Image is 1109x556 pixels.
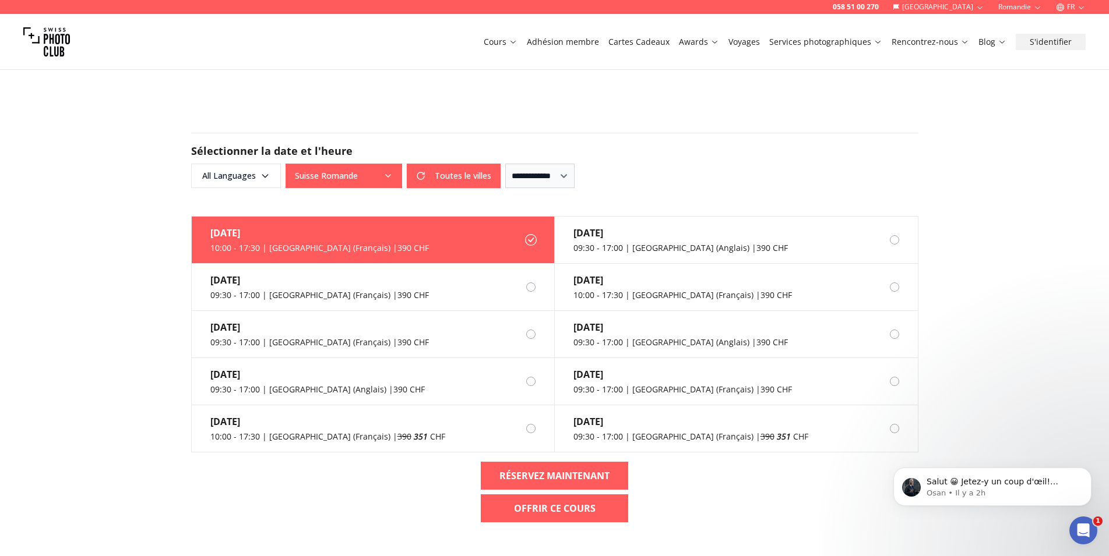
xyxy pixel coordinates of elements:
span: All Languages [193,165,279,186]
button: Adhésion membre [522,34,604,50]
div: [DATE] [210,320,429,334]
button: Voyages [724,34,765,50]
em: 351 [777,431,791,442]
iframe: Intercom live chat [1069,516,1097,544]
button: Cartes Cadeaux [604,34,674,50]
button: Suisse Romande [286,164,402,188]
button: Blog [974,34,1011,50]
b: RÉSERVEZ MAINTENANT [499,469,610,483]
a: Awards [679,36,719,48]
button: Awards [674,34,724,50]
div: 10:00 - 17:30 | [GEOGRAPHIC_DATA] (Français) | CHF [210,431,445,442]
span: 390 [397,431,411,442]
div: 09:30 - 17:00 | [GEOGRAPHIC_DATA] (Français) | CHF [573,431,808,442]
div: [DATE] [210,415,445,428]
iframe: Intercom notifications message [876,443,1109,525]
div: 09:30 - 17:00 | [GEOGRAPHIC_DATA] (Français) | 390 CHF [573,384,792,395]
div: [DATE] [573,415,808,428]
span: 1 [1093,516,1103,526]
a: Cours [484,36,517,48]
a: Blog [978,36,1006,48]
button: Services photographiques [765,34,887,50]
a: Services photographiques [769,36,882,48]
div: [DATE] [573,367,792,381]
button: All Languages [191,164,281,188]
div: 09:30 - 17:00 | [GEOGRAPHIC_DATA] (Français) | 390 CHF [210,337,429,348]
button: Rencontrez-nous [887,34,974,50]
div: 09:30 - 17:00 | [GEOGRAPHIC_DATA] (Français) | 390 CHF [210,289,429,301]
div: 09:30 - 17:00 | [GEOGRAPHIC_DATA] (Anglais) | 390 CHF [573,337,788,348]
div: [DATE] [210,273,429,287]
em: 351 [414,431,428,442]
a: Adhésion membre [527,36,599,48]
a: Cartes Cadeaux [608,36,670,48]
a: Voyages [728,36,760,48]
div: [DATE] [573,273,792,287]
button: Toutes le villes [407,164,501,188]
span: 390 [761,431,774,442]
div: 10:00 - 17:30 | [GEOGRAPHIC_DATA] (Français) | 390 CHF [573,289,792,301]
div: [DATE] [573,226,788,240]
div: [DATE] [210,226,429,240]
div: 10:00 - 17:30 | [GEOGRAPHIC_DATA] (Français) | 390 CHF [210,242,429,254]
button: Cours [479,34,522,50]
img: Swiss photo club [23,19,70,65]
a: Rencontrez-nous [892,36,969,48]
h2: Sélectionner la date et l'heure [191,143,918,159]
div: [DATE] [573,320,788,334]
button: S'identifier [1016,34,1086,50]
b: Offrir ce cours [514,501,596,515]
div: 09:30 - 17:00 | [GEOGRAPHIC_DATA] (Anglais) | 390 CHF [210,384,425,395]
a: 058 51 00 270 [833,2,879,12]
div: [DATE] [210,367,425,381]
a: RÉSERVEZ MAINTENANT [481,462,628,490]
div: 09:30 - 17:00 | [GEOGRAPHIC_DATA] (Anglais) | 390 CHF [573,242,788,254]
a: Offrir ce cours [481,494,628,522]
